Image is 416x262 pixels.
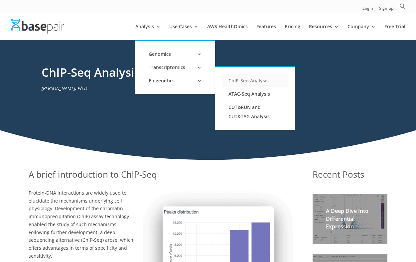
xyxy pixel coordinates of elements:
a: Use Cases [169,24,199,40]
h1: ChIP-Seq Analysis Tutorial [42,64,374,84]
a: Search Icon Link [399,3,406,13]
span: Protein-DNA interactions are widely used to elucidate the mechanisms underlying cell physiology. ... [29,190,133,259]
a: Analysis [135,24,161,40]
a: Epigenetics [142,74,208,87]
a: Pricing [285,24,300,40]
em: [PERSON_NAME], Ph.D [42,85,87,91]
a: Free Trial [384,24,405,40]
iframe: Drift Widget Chat Controller [288,214,408,254]
a: CUT&RUN and CUT&TAG Analysis [222,101,288,123]
a: ChIP-Seq Analysis [222,74,288,87]
img: Basepair [11,19,64,34]
a: Sign up [379,6,393,13]
a: Features [256,24,276,40]
span: A brief introduction to ChIP-Seq [29,168,157,180]
h1: Recent Posts [313,168,387,184]
a: Genomics [142,47,208,61]
a: Login [362,6,373,13]
a: ATAC-Seq Analysis [222,87,288,101]
a: Company [347,24,376,40]
a: AWS HealthOmics [207,24,248,40]
svg: Search [399,3,406,10]
a: Transcriptomics [142,61,208,74]
a: Resources [309,24,339,40]
h2: A Deep Dive Into Differential Expression [326,207,374,234]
